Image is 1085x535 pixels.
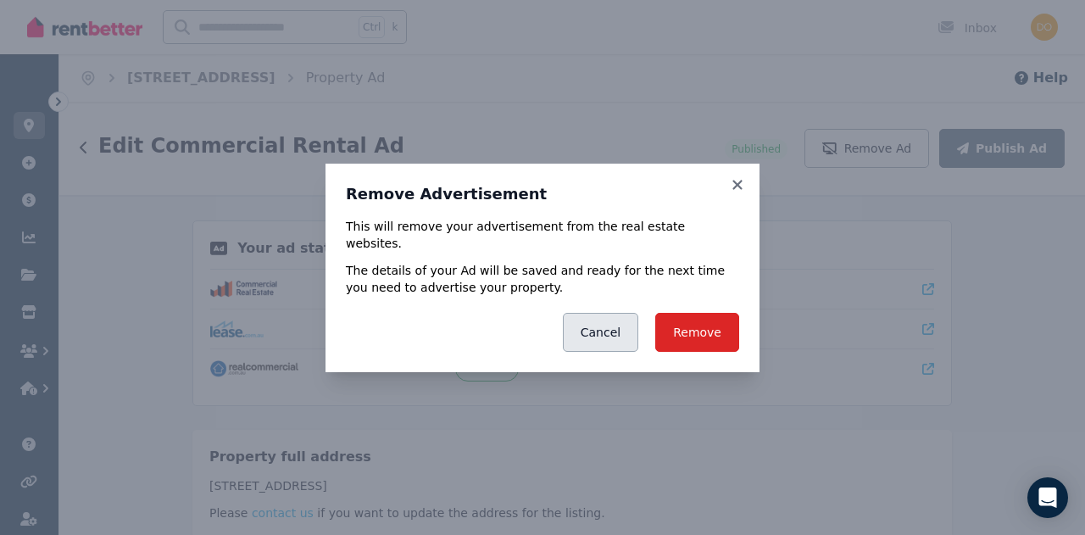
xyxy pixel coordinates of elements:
[1027,477,1068,518] div: Open Intercom Messenger
[346,184,739,204] h3: Remove Advertisement
[346,218,739,252] p: This will remove your advertisement from the real estate websites.
[655,313,739,352] button: Remove
[346,262,739,296] p: The details of your Ad will be saved and ready for the next time you need to advertise your prope...
[563,313,638,352] button: Cancel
